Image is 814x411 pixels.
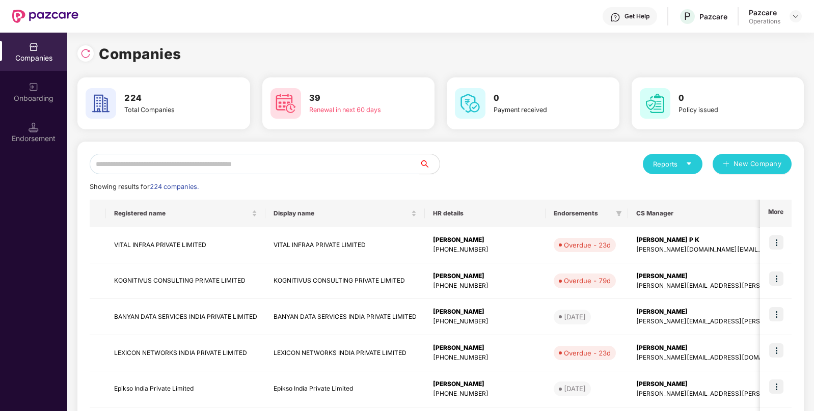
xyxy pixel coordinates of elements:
img: svg+xml;base64,PHN2ZyBpZD0iRHJvcGRvd24tMzJ4MzIiIHhtbG5zPSJodHRwOi8vd3d3LnczLm9yZy8yMDAwL3N2ZyIgd2... [792,12,800,20]
div: [PERSON_NAME] [433,307,537,317]
div: Operations [749,17,780,25]
div: [PERSON_NAME] [433,379,537,389]
div: [PERSON_NAME] [433,343,537,353]
div: Get Help [625,12,649,20]
div: [PHONE_NUMBER] [433,281,537,291]
img: icon [769,307,783,321]
td: Epikso India Private Limited [265,371,425,407]
span: filter [614,207,624,220]
h3: 0 [679,92,766,105]
div: [DATE] [564,312,586,322]
td: BANYAN DATA SERVICES INDIA PRIVATE LIMITED [106,299,265,335]
img: icon [769,343,783,358]
div: [DATE] [564,383,586,394]
span: caret-down [686,160,692,167]
div: Overdue - 23d [564,240,611,250]
div: Pazcare [699,12,727,21]
div: [PERSON_NAME] [433,271,537,281]
div: [PHONE_NUMBER] [433,353,537,363]
img: svg+xml;base64,PHN2ZyB4bWxucz0iaHR0cDovL3d3dy53My5vcmcvMjAwMC9zdmciIHdpZHRoPSI2MCIgaGVpZ2h0PSI2MC... [455,88,485,119]
td: Epikso India Private Limited [106,371,265,407]
th: HR details [425,200,546,227]
button: search [419,154,440,174]
img: icon [769,271,783,286]
td: LEXICON NETWORKS INDIA PRIVATE LIMITED [106,335,265,371]
th: More [760,200,792,227]
img: svg+xml;base64,PHN2ZyB3aWR0aD0iMTQuNSIgaGVpZ2h0PSIxNC41IiB2aWV3Qm94PSIwIDAgMTYgMTYiIGZpbGw9Im5vbm... [29,122,39,132]
div: [PHONE_NUMBER] [433,389,537,399]
img: svg+xml;base64,PHN2ZyBpZD0iQ29tcGFuaWVzIiB4bWxucz0iaHR0cDovL3d3dy53My5vcmcvMjAwMC9zdmciIHdpZHRoPS... [29,42,39,52]
div: Payment received [494,105,581,115]
span: Endorsements [554,209,612,217]
div: Pazcare [749,8,780,17]
img: svg+xml;base64,PHN2ZyBpZD0iUmVsb2FkLTMyeDMyIiB4bWxucz0iaHR0cDovL3d3dy53My5vcmcvMjAwMC9zdmciIHdpZH... [80,48,91,59]
img: icon [769,379,783,394]
img: icon [769,235,783,250]
div: Total Companies [124,105,212,115]
td: VITAL INFRAA PRIVATE LIMITED [265,227,425,263]
div: Policy issued [679,105,766,115]
span: Showing results for [90,183,199,190]
h3: 39 [309,92,397,105]
td: BANYAN DATA SERVICES INDIA PRIVATE LIMITED [265,299,425,335]
span: filter [616,210,622,216]
div: Overdue - 79d [564,276,611,286]
div: Reports [653,159,692,169]
div: [PHONE_NUMBER] [433,317,537,326]
img: svg+xml;base64,PHN2ZyB4bWxucz0iaHR0cDovL3d3dy53My5vcmcvMjAwMC9zdmciIHdpZHRoPSI2MCIgaGVpZ2h0PSI2MC... [270,88,301,119]
div: Renewal in next 60 days [309,105,397,115]
h1: Companies [99,43,181,65]
img: svg+xml;base64,PHN2ZyBpZD0iSGVscC0zMngzMiIgeG1sbnM9Imh0dHA6Ly93d3cudzMub3JnLzIwMDAvc3ZnIiB3aWR0aD... [610,12,620,22]
img: svg+xml;base64,PHN2ZyB4bWxucz0iaHR0cDovL3d3dy53My5vcmcvMjAwMC9zdmciIHdpZHRoPSI2MCIgaGVpZ2h0PSI2MC... [640,88,670,119]
span: Registered name [114,209,250,217]
td: KOGNITIVUS CONSULTING PRIVATE LIMITED [265,263,425,299]
th: Registered name [106,200,265,227]
span: Display name [274,209,409,217]
img: svg+xml;base64,PHN2ZyB3aWR0aD0iMjAiIGhlaWdodD0iMjAiIHZpZXdCb3g9IjAgMCAyMCAyMCIgZmlsbD0ibm9uZSIgeG... [29,82,39,92]
button: plusNew Company [713,154,792,174]
td: KOGNITIVUS CONSULTING PRIVATE LIMITED [106,263,265,299]
div: [PERSON_NAME] [433,235,537,245]
span: P [684,10,691,22]
th: Display name [265,200,425,227]
div: [PHONE_NUMBER] [433,245,537,255]
span: New Company [734,159,782,169]
img: svg+xml;base64,PHN2ZyB4bWxucz0iaHR0cDovL3d3dy53My5vcmcvMjAwMC9zdmciIHdpZHRoPSI2MCIgaGVpZ2h0PSI2MC... [86,88,116,119]
td: VITAL INFRAA PRIVATE LIMITED [106,227,265,263]
span: search [419,160,440,168]
span: plus [723,160,729,169]
td: LEXICON NETWORKS INDIA PRIVATE LIMITED [265,335,425,371]
img: New Pazcare Logo [12,10,78,23]
h3: 0 [494,92,581,105]
span: 224 companies. [150,183,199,190]
div: Overdue - 23d [564,348,611,358]
h3: 224 [124,92,212,105]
